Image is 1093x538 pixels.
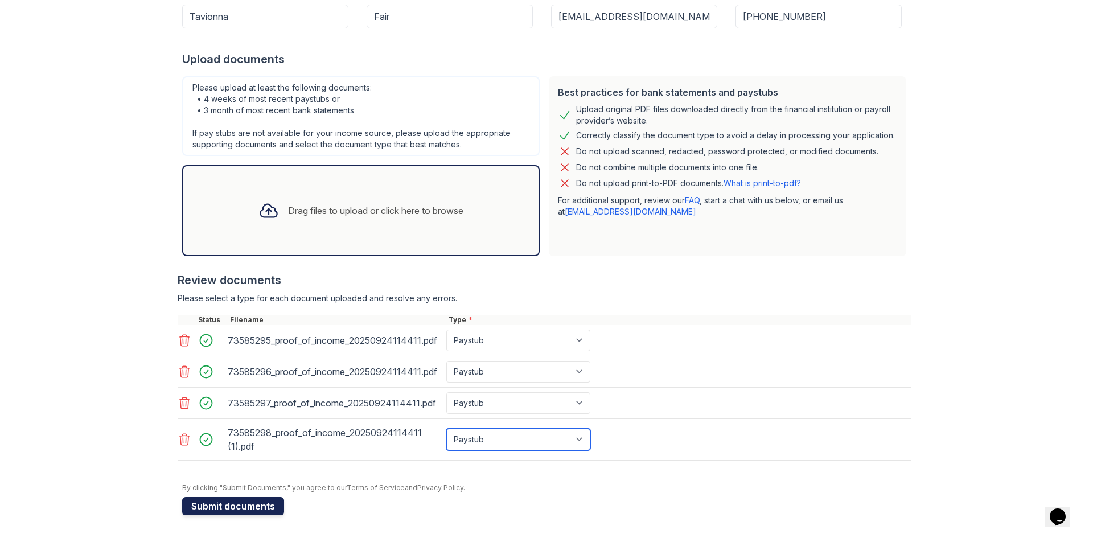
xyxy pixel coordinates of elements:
a: FAQ [685,195,700,205]
div: Please select a type for each document uploaded and resolve any errors. [178,293,911,304]
div: 73585295_proof_of_income_20250924114411.pdf [228,331,442,350]
p: Do not upload print-to-PDF documents. [576,178,801,189]
div: Filename [228,315,446,325]
div: 73585297_proof_of_income_20250924114411.pdf [228,394,442,412]
p: For additional support, review our , start a chat with us below, or email us at [558,195,897,217]
a: What is print-to-pdf? [724,178,801,188]
div: Best practices for bank statements and paystubs [558,85,897,99]
div: By clicking "Submit Documents," you agree to our and [182,483,911,492]
div: Type [446,315,911,325]
a: Terms of Service [347,483,405,492]
div: 73585296_proof_of_income_20250924114411.pdf [228,363,442,381]
div: Status [196,315,228,325]
div: Upload original PDF files downloaded directly from the financial institution or payroll provider’... [576,104,897,126]
div: Please upload at least the following documents: • 4 weeks of most recent paystubs or • 3 month of... [182,76,540,156]
div: Drag files to upload or click here to browse [288,204,463,217]
div: Review documents [178,272,911,288]
iframe: chat widget [1045,492,1082,527]
div: Do not upload scanned, redacted, password protected, or modified documents. [576,145,878,158]
div: 73585298_proof_of_income_20250924114411 (1).pdf [228,424,442,455]
div: Correctly classify the document type to avoid a delay in processing your application. [576,129,895,142]
a: [EMAIL_ADDRESS][DOMAIN_NAME] [565,207,696,216]
a: Privacy Policy. [417,483,465,492]
div: Do not combine multiple documents into one file. [576,161,759,174]
button: Submit documents [182,497,284,515]
div: Upload documents [182,51,911,67]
